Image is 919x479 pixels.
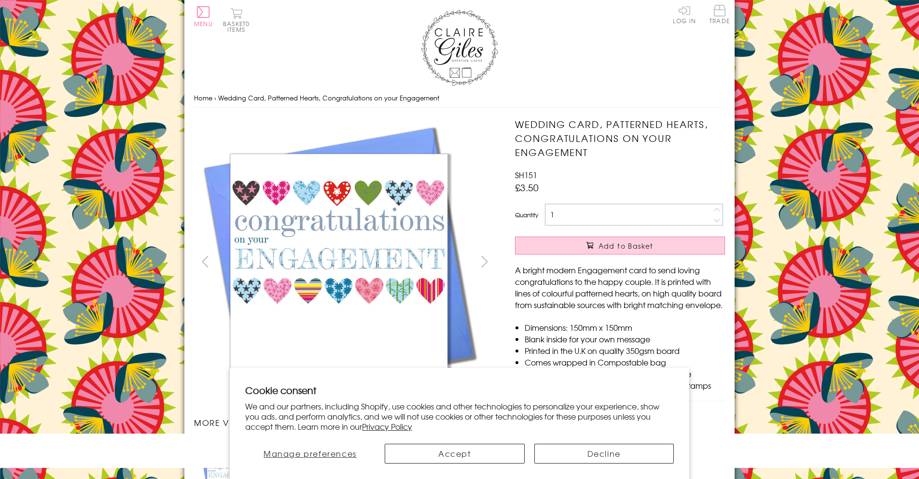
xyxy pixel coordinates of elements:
span: Add to Basket [599,241,654,251]
span: Trade [710,5,730,24]
a: Home [194,93,212,102]
li: Dimensions: 150mm x 150mm [525,322,725,333]
span: £3.50 [515,181,539,194]
button: prev [194,251,216,272]
button: next [474,251,496,272]
a: Trade [710,5,730,26]
button: Manage preferences [245,444,375,464]
nav: breadcrumbs [194,88,725,108]
button: Add to Basket [515,237,725,254]
a: Log In [673,5,696,24]
span: Wedding Card, Patterned Hearts, Congratulations on your Engagement [218,93,439,102]
h3: More views [194,417,496,428]
li: Blank inside for your own message [525,333,725,345]
span: Menu [194,19,213,28]
img: Wedding Card, Patterned Hearts, Congratulations on your Engagement [194,117,484,407]
p: We and our partners, including Shopify, use cookies and other technologies to personalize your ex... [245,401,674,431]
h1: Wedding Card, Patterned Hearts, Congratulations on your Engagement [515,117,725,159]
button: Decline [534,444,674,464]
h2: Cookie consent [245,383,674,397]
span: 0 items [227,19,250,34]
span: Manage preferences [264,448,357,459]
span: SH151 [515,169,537,181]
img: Claire Giles Greetings Cards [421,10,498,86]
button: Accept [385,444,525,464]
li: Comes wrapped in Compostable bag [525,356,725,368]
label: Quantity [515,211,538,219]
button: Menu [194,6,213,27]
p: A bright modern Engagement card to send loving congratulations to the happy couple. It is printed... [515,264,725,310]
a: Privacy Policy [362,421,412,432]
li: Printed in the U.K on quality 350gsm board [525,345,725,356]
span: › [214,93,216,102]
button: Basket0 items [223,8,250,32]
